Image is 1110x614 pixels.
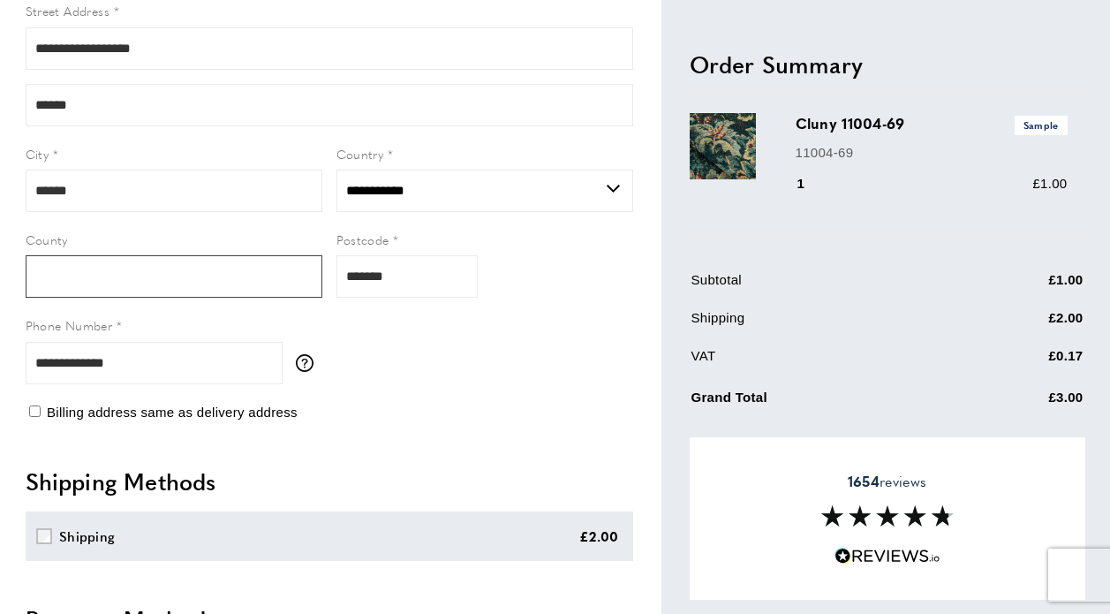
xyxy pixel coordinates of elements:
span: City [26,145,49,163]
td: £3.00 [962,383,1084,421]
td: £2.00 [962,307,1084,342]
td: Grand Total [691,383,960,421]
strong: 1654 [848,471,880,491]
button: More information [296,354,322,372]
span: County [26,231,68,248]
div: Shipping [59,526,115,547]
span: Country [336,145,384,163]
span: Postcode [336,231,389,248]
img: Reviews.io 5 stars [834,548,940,565]
span: Billing address same as delivery address [47,405,298,420]
h3: Cluny 11004-69 [796,113,1068,134]
input: Billing address same as delivery address [29,406,41,417]
span: reviews [848,473,926,490]
td: £0.17 [962,345,1084,380]
span: £1.00 [1032,176,1067,191]
div: £2.00 [579,526,619,547]
h2: Order Summary [690,48,1085,80]
td: VAT [691,345,960,380]
td: Shipping [691,307,960,342]
span: Sample [1015,116,1068,134]
span: Street Address [26,2,110,19]
div: 1 [796,173,830,194]
span: Phone Number [26,316,113,334]
h2: Shipping Methods [26,466,633,497]
img: Reviews section [821,505,954,527]
td: Subtotal [691,269,960,304]
img: Cluny 11004-69 [690,113,756,179]
p: 11004-69 [796,141,1068,163]
td: £1.00 [962,269,1084,304]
